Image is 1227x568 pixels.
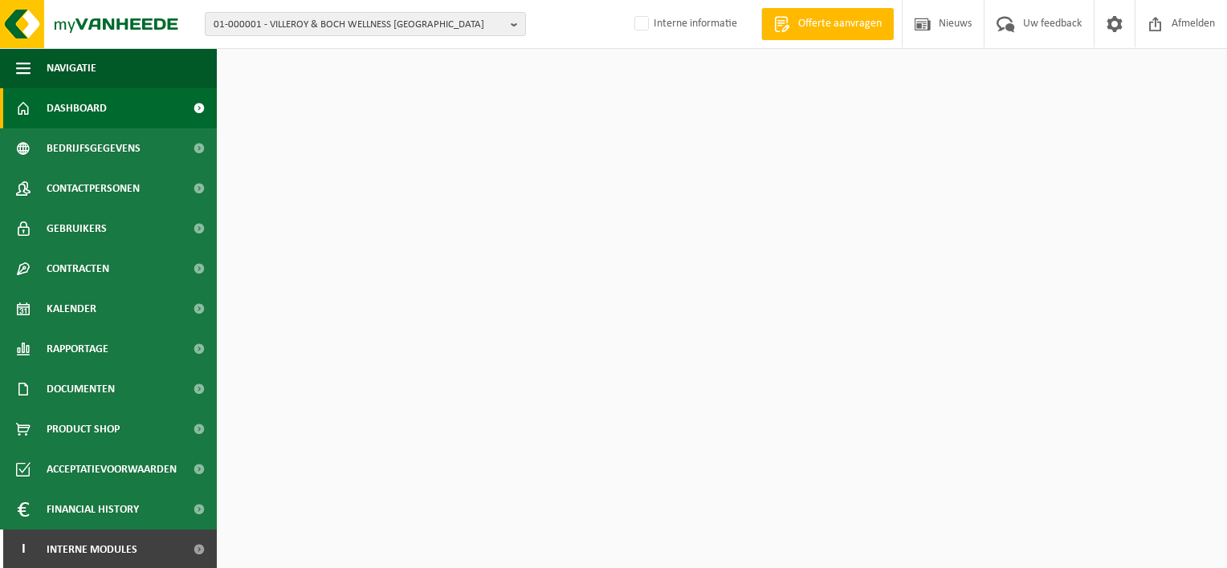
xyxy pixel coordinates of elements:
[631,12,737,36] label: Interne informatie
[205,12,526,36] button: 01-000001 - VILLEROY & BOCH WELLNESS [GEOGRAPHIC_DATA]
[761,8,894,40] a: Offerte aanvragen
[214,13,504,37] span: 01-000001 - VILLEROY & BOCH WELLNESS [GEOGRAPHIC_DATA]
[47,329,108,369] span: Rapportage
[47,128,141,168] span: Bedrijfsgegevens
[47,209,107,249] span: Gebruikers
[47,449,177,489] span: Acceptatievoorwaarden
[47,409,120,449] span: Product Shop
[47,168,140,209] span: Contactpersonen
[47,369,115,409] span: Documenten
[47,88,107,128] span: Dashboard
[47,249,109,289] span: Contracten
[794,16,886,32] span: Offerte aanvragen
[47,48,96,88] span: Navigatie
[47,489,139,529] span: Financial History
[47,289,96,329] span: Kalender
